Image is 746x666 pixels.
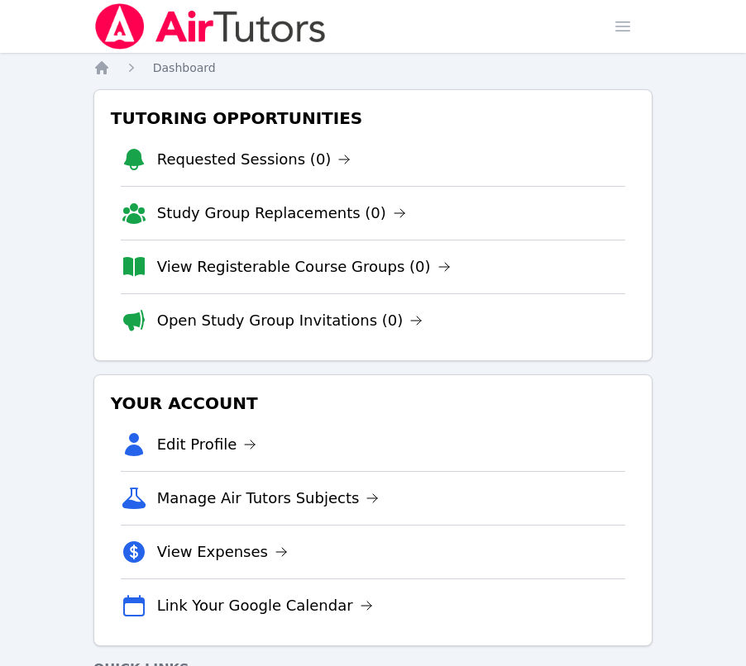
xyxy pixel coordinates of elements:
[157,148,351,171] a: Requested Sessions (0)
[108,388,639,418] h3: Your Account
[157,540,288,564] a: View Expenses
[108,103,639,133] h3: Tutoring Opportunities
[157,255,451,278] a: View Registerable Course Groups (0)
[93,59,653,76] nav: Breadcrumb
[157,202,406,225] a: Study Group Replacements (0)
[157,594,373,617] a: Link Your Google Calendar
[153,61,216,74] span: Dashboard
[153,59,216,76] a: Dashboard
[157,487,380,510] a: Manage Air Tutors Subjects
[157,309,423,332] a: Open Study Group Invitations (0)
[93,3,328,50] img: Air Tutors
[157,433,257,456] a: Edit Profile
